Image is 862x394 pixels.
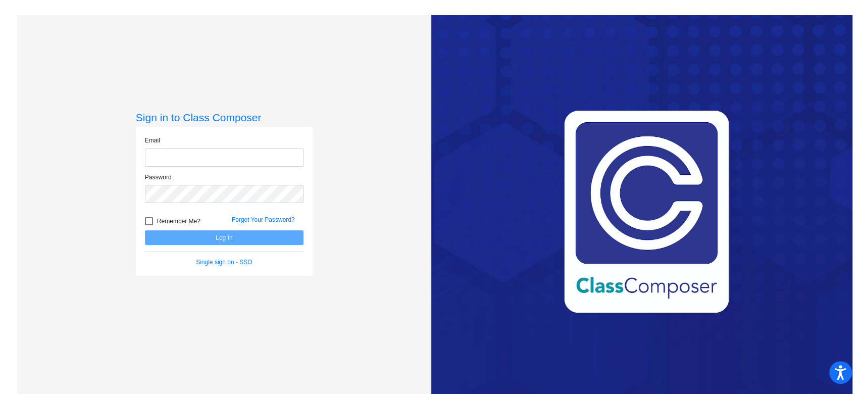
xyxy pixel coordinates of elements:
[145,230,303,245] button: Log In
[196,259,252,266] a: Single sign on - SSO
[157,215,200,227] span: Remember Me?
[232,216,295,223] a: Forgot Your Password?
[136,111,313,124] h3: Sign in to Class Composer
[145,173,172,182] label: Password
[145,136,160,145] label: Email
